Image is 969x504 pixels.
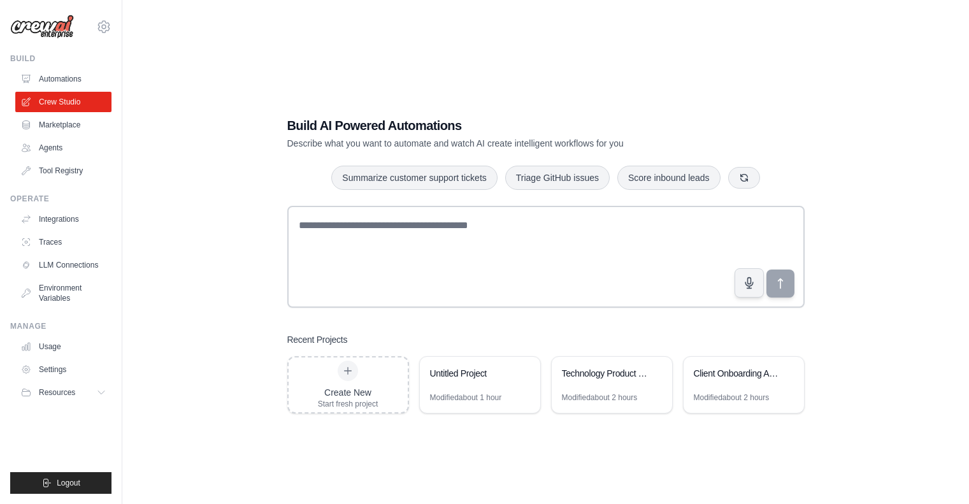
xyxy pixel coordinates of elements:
button: Summarize customer support tickets [331,166,497,190]
a: Integrations [15,209,111,229]
div: Modified about 1 hour [430,392,502,403]
a: LLM Connections [15,255,111,275]
a: Agents [15,138,111,158]
div: Client Onboarding Automation [694,367,781,380]
p: Describe what you want to automate and watch AI create intelligent workflows for you [287,137,715,150]
div: Operate [10,194,111,204]
button: Click to speak your automation idea [735,268,764,298]
span: Resources [39,387,75,398]
button: Logout [10,472,111,494]
div: Build [10,54,111,64]
a: Traces [15,232,111,252]
div: Manage [10,321,111,331]
a: Environment Variables [15,278,111,308]
a: Usage [15,336,111,357]
img: Logo [10,15,74,39]
button: Get new suggestions [728,167,760,189]
button: Triage GitHub issues [505,166,610,190]
h1: Build AI Powered Automations [287,117,715,134]
a: Tool Registry [15,161,111,181]
a: Automations [15,69,111,89]
div: Untitled Project [430,367,517,380]
div: Start fresh project [318,399,378,409]
div: Modified about 2 hours [562,392,638,403]
div: Modified about 2 hours [694,392,770,403]
h3: Recent Projects [287,333,348,346]
a: Settings [15,359,111,380]
span: Logout [57,478,80,488]
div: Create New [318,386,378,399]
button: Score inbound leads [617,166,721,190]
div: Technology Product Research Engine [562,367,649,380]
a: Marketplace [15,115,111,135]
a: Crew Studio [15,92,111,112]
button: Resources [15,382,111,403]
